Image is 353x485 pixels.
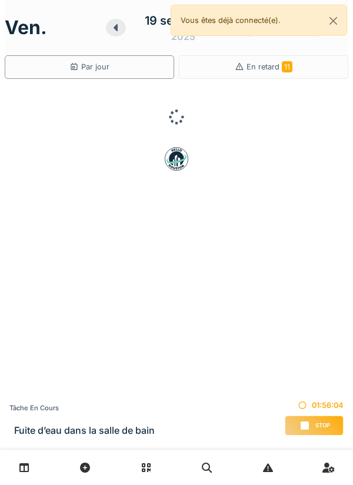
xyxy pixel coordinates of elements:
div: Vous êtes déjà connecté(e). [171,5,347,36]
div: 01:56:04 [285,400,344,411]
span: En retard [247,62,292,71]
span: Stop [315,421,330,430]
div: 2025 [171,29,195,44]
button: Close [320,5,347,36]
div: Par jour [69,61,109,72]
img: badge-BVDL4wpA.svg [165,147,188,171]
div: Tâche en cours [9,403,155,413]
div: 19 septembre [145,12,221,29]
span: 11 [282,61,292,72]
h3: Fuite d’eau dans la salle de bain [14,425,155,436]
h1: ven. [5,16,47,39]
